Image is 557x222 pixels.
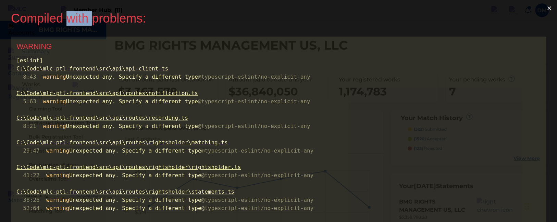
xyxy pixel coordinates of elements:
[43,123,66,129] span: warning
[16,42,541,51] div: WARNING
[43,98,66,105] span: warning
[46,197,69,203] span: warning
[16,172,313,179] span: Unexpected any. Specify a different type
[198,98,310,105] span: @typescript-eslint/no-explicit-any
[201,197,313,203] span: @typescript-eslint/no-explicit-any
[46,172,69,179] span: warning
[23,74,36,80] span: 8:43
[16,188,234,195] u: C:\Code\mlc-ptl-frontend\src\api\routes\rightsholder\statements.ts
[23,98,36,105] span: 5:63
[16,197,313,203] span: Unexpected any. Specify a different type
[46,205,69,211] span: warning
[16,65,168,72] u: C:\Code\mlc-ptl-frontend\src\api\api-client.ts
[16,147,313,154] span: Unexpected any. Specify a different type
[23,172,39,179] span: 41:22
[23,123,36,129] span: 8:21
[198,74,310,80] span: @typescript-eslint/no-explicit-any
[201,205,313,211] span: @typescript-eslint/no-explicit-any
[23,147,39,154] span: 29:47
[16,139,228,146] u: C:\Code\mlc-ptl-frontend\src\api\routes\rightsholder\matching.ts
[16,90,198,96] u: C:\Code\mlc-ptl-frontend\src\api\routes\notification.ts
[43,74,66,80] span: warning
[23,197,39,203] span: 38:26
[46,147,69,154] span: warning
[16,98,310,105] span: Unexpected any. Specify a different type
[201,172,313,179] span: @typescript-eslint/no-explicit-any
[16,164,241,170] u: C:\Code\mlc-ptl-frontend\src\api\routes\rightsholder\rightsholder.ts
[198,123,310,129] span: @typescript-eslint/no-explicit-any
[16,115,188,121] u: C:\Code\mlc-ptl-frontend\src\api\routes\recording.ts
[16,123,310,129] span: Unexpected any. Specify a different type
[11,11,535,26] div: Compiled with problems:
[23,205,39,211] span: 52:64
[16,74,310,80] span: Unexpected any. Specify a different type
[201,147,313,154] span: @typescript-eslint/no-explicit-any
[16,205,313,211] span: Unexpected any. Specify a different type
